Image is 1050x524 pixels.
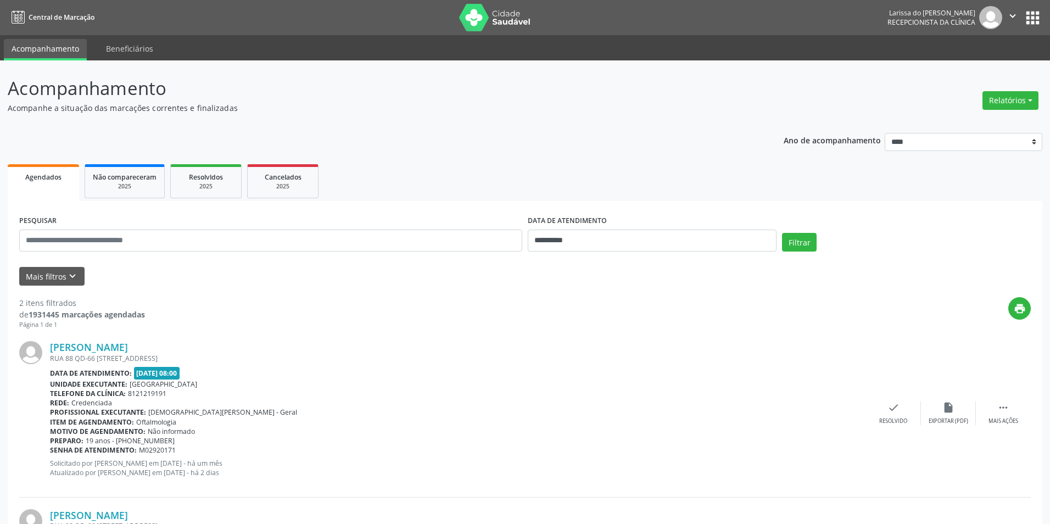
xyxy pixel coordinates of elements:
button: Mais filtroskeyboard_arrow_down [19,267,85,286]
b: Senha de atendimento: [50,445,137,455]
p: Ano de acompanhamento [784,133,881,147]
div: Exportar (PDF) [929,417,968,425]
p: Solicitado por [PERSON_NAME] em [DATE] - há um mês Atualizado por [PERSON_NAME] em [DATE] - há 2 ... [50,459,866,477]
b: Unidade executante: [50,380,127,389]
span: [DEMOGRAPHIC_DATA][PERSON_NAME] - Geral [148,408,297,417]
span: 19 anos - [PHONE_NUMBER] [86,436,175,445]
a: Beneficiários [98,39,161,58]
i:  [997,402,1009,414]
img: img [979,6,1002,29]
b: Data de atendimento: [50,369,132,378]
span: Cancelados [265,172,301,182]
div: Larissa do [PERSON_NAME] [887,8,975,18]
i: check [887,402,900,414]
div: Página 1 de 1 [19,320,145,330]
div: de [19,309,145,320]
a: [PERSON_NAME] [50,341,128,353]
span: Recepcionista da clínica [887,18,975,27]
span: Não compareceram [93,172,157,182]
a: Acompanhamento [4,39,87,60]
span: [DATE] 08:00 [134,367,180,380]
span: Não informado [148,427,195,436]
strong: 1931445 marcações agendadas [29,309,145,320]
img: img [19,341,42,364]
b: Motivo de agendamento: [50,427,146,436]
div: 2 itens filtrados [19,297,145,309]
b: Item de agendamento: [50,417,134,427]
span: [GEOGRAPHIC_DATA] [130,380,197,389]
p: Acompanhamento [8,75,732,102]
span: Central de Marcação [29,13,94,22]
button:  [1002,6,1023,29]
span: Agendados [25,172,62,182]
span: Resolvidos [189,172,223,182]
b: Profissional executante: [50,408,146,417]
span: 8121219191 [128,389,166,398]
span: Credenciada [71,398,112,408]
b: Telefone da clínica: [50,389,126,398]
label: PESQUISAR [19,213,57,230]
div: 2025 [93,182,157,191]
div: Resolvido [879,417,907,425]
div: 2025 [255,182,310,191]
div: Mais ações [988,417,1018,425]
div: 2025 [178,182,233,191]
a: [PERSON_NAME] [50,509,128,521]
label: DATA DE ATENDIMENTO [528,213,607,230]
p: Acompanhe a situação das marcações correntes e finalizadas [8,102,732,114]
button: print [1008,297,1031,320]
b: Rede: [50,398,69,408]
button: apps [1023,8,1042,27]
div: RUA 88 QD-66 [STREET_ADDRESS] [50,354,866,363]
i:  [1007,10,1019,22]
button: Relatórios [982,91,1038,110]
b: Preparo: [50,436,83,445]
i: keyboard_arrow_down [66,270,79,282]
i: print [1014,303,1026,315]
span: M02920171 [139,445,176,455]
i: insert_drive_file [942,402,954,414]
span: Oftalmologia [136,417,176,427]
button: Filtrar [782,233,817,252]
a: Central de Marcação [8,8,94,26]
